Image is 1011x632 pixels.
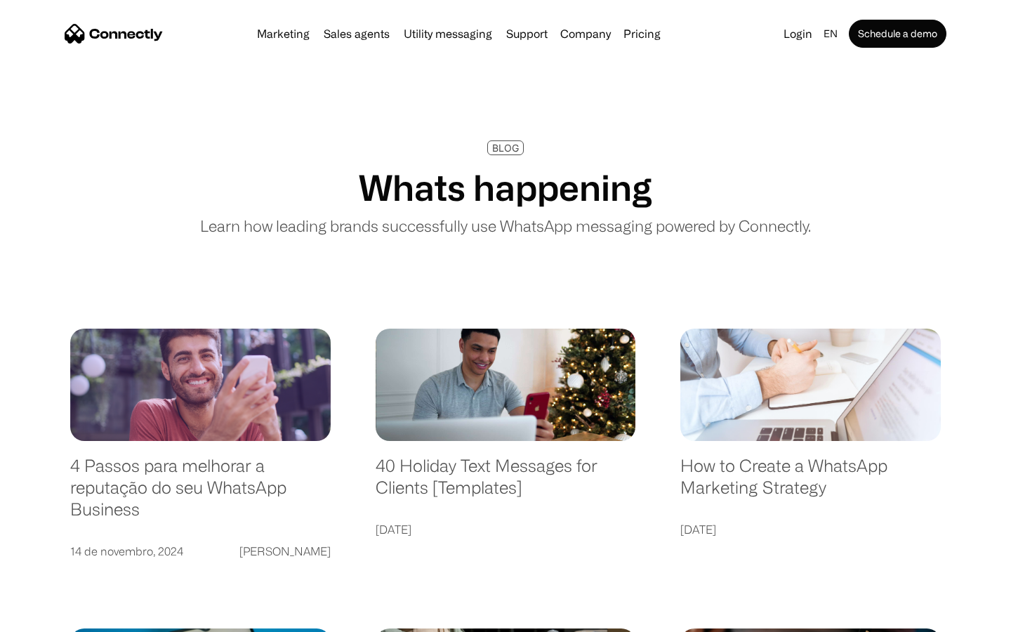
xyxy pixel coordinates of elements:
a: Pricing [618,28,666,39]
a: Sales agents [318,28,395,39]
h1: Whats happening [359,166,652,209]
p: Learn how leading brands successfully use WhatsApp messaging powered by Connectly. [200,214,811,237]
aside: Language selected: English [14,607,84,627]
a: Utility messaging [398,28,498,39]
a: How to Create a WhatsApp Marketing Strategy [680,455,941,512]
a: Support [501,28,553,39]
a: Login [778,24,818,44]
a: 4 Passos para melhorar a reputação do seu WhatsApp Business [70,455,331,534]
a: Marketing [251,28,315,39]
a: 40 Holiday Text Messages for Clients [Templates] [376,455,636,512]
div: [DATE] [376,520,411,539]
div: BLOG [492,143,519,153]
div: 14 de novembro, 2024 [70,541,183,561]
ul: Language list [28,607,84,627]
div: Company [560,24,611,44]
div: [PERSON_NAME] [239,541,331,561]
div: [DATE] [680,520,716,539]
div: en [824,24,838,44]
a: Schedule a demo [849,20,946,48]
